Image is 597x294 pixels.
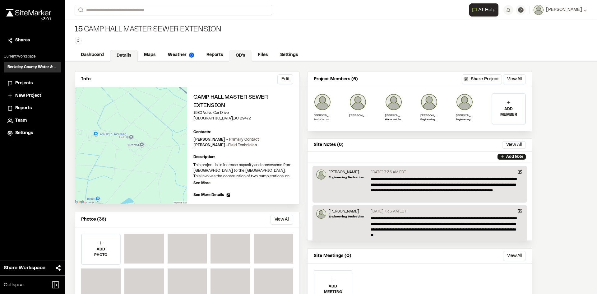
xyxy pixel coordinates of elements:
a: Team [7,117,57,124]
p: 1980 Volvo Car Drive [193,110,293,116]
span: - Field Technician [226,144,257,147]
p: [DATE] 7:36 AM EDT [371,170,406,175]
button: View All [502,141,526,149]
p: [DATE] 7:35 AM EDT [371,209,406,214]
a: Reports [200,49,229,61]
a: Weather [162,49,200,61]
button: View All [503,74,526,84]
p: Description: [193,154,293,160]
span: Team [15,117,27,124]
a: Settings [274,49,304,61]
button: Search [75,5,86,15]
span: Settings [15,130,33,137]
p: Water and Sanitation Director [385,118,402,122]
span: See More Details [193,192,224,198]
p: [GEOGRAPHIC_DATA] , SC 29472 [193,116,293,121]
div: Oh geez...please don't... [6,16,51,22]
div: Camp Hall Master Sewer Extension [75,25,221,35]
p: [PERSON_NAME][EMAIL_ADDRESS][DOMAIN_NAME] [314,113,331,118]
img: Micah Trembath [316,170,326,180]
p: ADD MEMBER [492,106,525,118]
p: [PERSON_NAME] [193,142,257,148]
button: Share Project [462,74,502,84]
span: Share Workspace [4,264,45,272]
p: This project is to increase capacity and conveyance from [GEOGRAPHIC_DATA] to the [GEOGRAPHIC_DAT... [193,162,293,179]
p: [PERSON_NAME] [329,209,364,214]
p: Invitation pending [314,118,331,122]
a: Details [110,50,138,62]
a: Settings [7,130,57,137]
p: [PERSON_NAME] [385,113,402,118]
img: precipai.png [189,53,194,58]
a: Projects [7,80,57,87]
p: Contacts: [193,129,211,135]
a: Files [252,49,274,61]
img: Jimmy Crepeau [385,93,402,111]
p: [PERSON_NAME] [420,113,438,118]
span: AI Help [478,6,496,14]
p: Engineering Manager [420,118,438,122]
p: Add Note [506,154,523,160]
a: CD's [229,50,252,62]
p: [PERSON_NAME] [329,170,364,175]
h3: Berkeley County Water & Sewer [7,64,57,70]
button: View All [271,215,293,225]
img: user_empty.png [314,93,331,111]
span: New Project [15,92,41,99]
span: Reports [15,105,32,112]
button: Edit [277,74,293,84]
a: New Project [7,92,57,99]
span: Collapse [4,281,24,289]
p: Current Workspace [4,54,61,59]
a: Shares [7,37,57,44]
span: 15 [75,25,83,35]
img: James A. Fisk [456,93,473,111]
img: rebrand.png [6,9,51,16]
span: [PERSON_NAME] [546,7,582,13]
div: Open AI Assistant [469,3,501,16]
p: Engineering Technician [329,214,364,219]
img: User [534,5,544,15]
p: [PERSON_NAME] [193,137,259,142]
img: Josh Cooper [420,93,438,111]
p: Engineering Superintendent [456,118,473,122]
span: Projects [15,80,33,87]
a: Dashboard [75,49,110,61]
p: Info [81,76,90,83]
p: Site Notes (6) [314,142,344,148]
p: ADD PHOTO [82,247,120,258]
button: Open AI Assistant [469,3,498,16]
p: See More [193,180,211,186]
p: [PERSON_NAME] [349,113,367,118]
p: Photos (36) [81,216,106,223]
h2: Camp Hall Master Sewer Extension [193,93,293,110]
span: - Primary Contact [226,138,259,141]
p: Engineering Technician [329,175,364,180]
img: Andrew Nethery [349,93,367,111]
p: [PERSON_NAME] [456,113,473,118]
img: Micah Trembath [316,209,326,219]
p: Project Members (6) [314,76,358,83]
button: Edit Tags [75,37,81,44]
span: Shares [15,37,30,44]
a: Maps [138,49,162,61]
button: View All [503,251,526,261]
a: Reports [7,105,57,112]
button: [PERSON_NAME] [534,5,587,15]
p: Site Meetings (0) [314,253,351,259]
